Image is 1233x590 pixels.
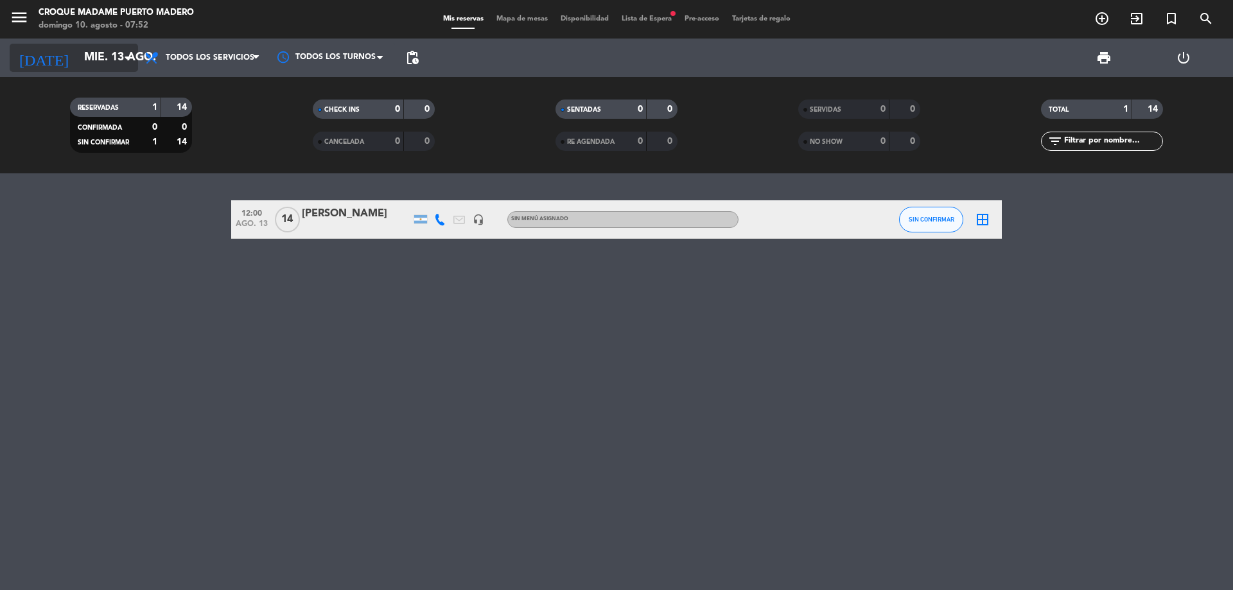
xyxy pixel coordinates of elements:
span: RE AGENDADA [567,139,615,145]
strong: 0 [424,137,432,146]
i: headset_mic [473,214,484,225]
strong: 0 [910,137,918,146]
strong: 0 [638,105,643,114]
span: SIN CONFIRMAR [909,216,954,223]
strong: 14 [177,103,189,112]
div: domingo 10. agosto - 07:52 [39,19,194,32]
strong: 0 [880,137,886,146]
span: Disponibilidad [554,15,615,22]
span: Tarjetas de regalo [726,15,797,22]
strong: 1 [152,137,157,146]
button: SIN CONFIRMAR [899,207,963,232]
strong: 14 [1148,105,1160,114]
span: TOTAL [1049,107,1069,113]
i: border_all [975,212,990,227]
i: menu [10,8,29,27]
span: Lista de Espera [615,15,678,22]
strong: 0 [395,105,400,114]
strong: 0 [667,105,675,114]
span: Sin menú asignado [511,216,568,221]
span: CONFIRMADA [78,125,122,131]
span: SIN CONFIRMAR [78,139,129,146]
strong: 0 [152,123,157,132]
span: fiber_manual_record [669,10,677,17]
span: CANCELADA [324,139,364,145]
div: [PERSON_NAME] [302,205,411,222]
span: Mapa de mesas [490,15,554,22]
button: menu [10,8,29,31]
strong: 0 [424,105,432,114]
span: ago. 13 [236,220,268,234]
input: Filtrar por nombre... [1063,134,1162,148]
i: exit_to_app [1129,11,1144,26]
span: 14 [275,207,300,232]
span: Todos los servicios [166,53,254,62]
span: 12:00 [236,205,268,220]
i: power_settings_new [1176,50,1191,65]
strong: 0 [910,105,918,114]
strong: 0 [880,105,886,114]
i: [DATE] [10,44,78,72]
strong: 14 [177,137,189,146]
div: Croque Madame Puerto Madero [39,6,194,19]
i: arrow_drop_down [119,50,135,65]
span: print [1096,50,1112,65]
span: CHECK INS [324,107,360,113]
span: SENTADAS [567,107,601,113]
span: NO SHOW [810,139,843,145]
strong: 0 [395,137,400,146]
strong: 1 [152,103,157,112]
strong: 0 [182,123,189,132]
strong: 0 [638,137,643,146]
span: pending_actions [405,50,420,65]
div: LOG OUT [1144,39,1223,77]
span: RESERVADAS [78,105,119,111]
span: SERVIDAS [810,107,841,113]
i: filter_list [1047,134,1063,149]
i: search [1198,11,1214,26]
span: Pre-acceso [678,15,726,22]
i: turned_in_not [1164,11,1179,26]
span: Mis reservas [437,15,490,22]
strong: 1 [1123,105,1128,114]
i: add_circle_outline [1094,11,1110,26]
strong: 0 [667,137,675,146]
